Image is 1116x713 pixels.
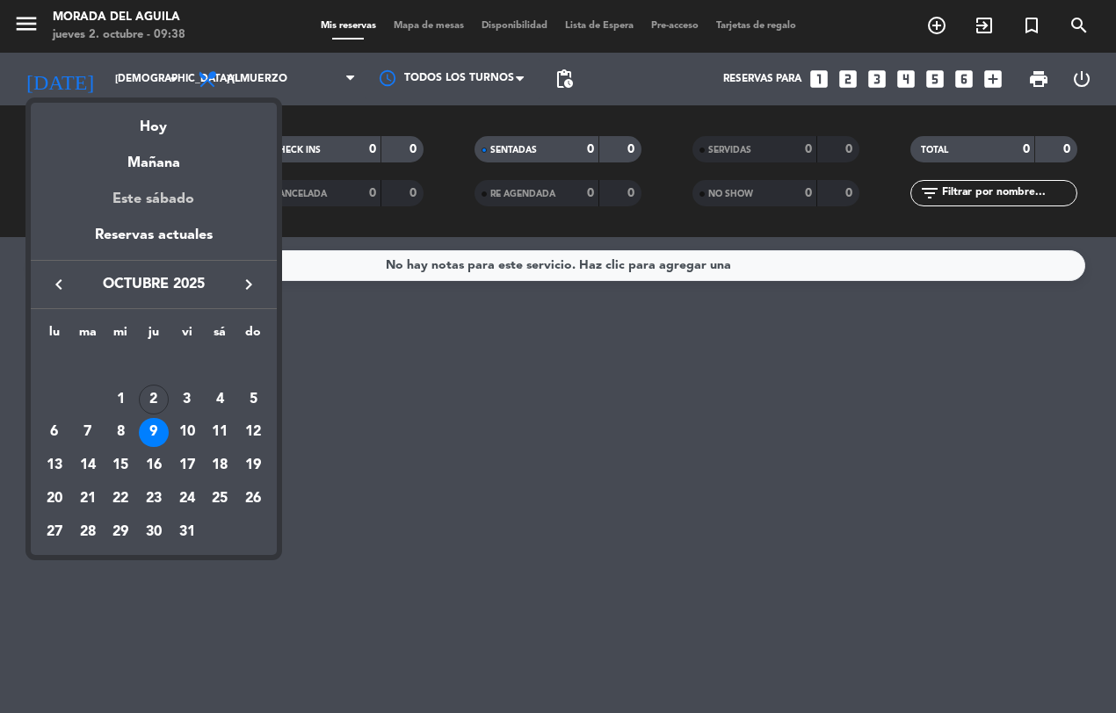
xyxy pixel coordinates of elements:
[139,418,169,448] div: 9
[172,450,202,480] div: 17
[71,449,105,482] td: 14 de octubre de 2025
[137,322,170,349] th: jueves
[137,449,170,482] td: 16 de octubre de 2025
[73,517,103,547] div: 28
[170,449,204,482] td: 17 de octubre de 2025
[71,482,105,515] td: 21 de octubre de 2025
[31,224,277,260] div: Reservas actuales
[236,322,270,349] th: domingo
[172,385,202,414] div: 3
[73,450,103,480] div: 14
[71,515,105,549] td: 28 de octubre de 2025
[40,484,69,514] div: 20
[170,416,204,450] td: 10 de octubre de 2025
[172,484,202,514] div: 24
[43,273,75,296] button: keyboard_arrow_left
[205,418,235,448] div: 11
[31,139,277,175] div: Mañana
[205,385,235,414] div: 4
[139,450,169,480] div: 16
[238,484,268,514] div: 26
[236,449,270,482] td: 19 de octubre de 2025
[137,515,170,549] td: 30 de octubre de 2025
[238,450,268,480] div: 19
[71,322,105,349] th: martes
[137,416,170,450] td: 9 de octubre de 2025
[75,273,233,296] span: octubre 2025
[31,103,277,139] div: Hoy
[105,450,135,480] div: 15
[31,175,277,224] div: Este sábado
[172,418,202,448] div: 10
[137,482,170,515] td: 23 de octubre de 2025
[104,449,137,482] td: 15 de octubre de 2025
[238,418,268,448] div: 12
[205,450,235,480] div: 18
[73,484,103,514] div: 21
[170,515,204,549] td: 31 de octubre de 2025
[204,416,237,450] td: 11 de octubre de 2025
[233,273,265,296] button: keyboard_arrow_right
[73,418,103,448] div: 7
[105,385,135,414] div: 1
[170,383,204,416] td: 3 de octubre de 2025
[104,416,137,450] td: 8 de octubre de 2025
[236,416,270,450] td: 12 de octubre de 2025
[137,383,170,416] td: 2 de octubre de 2025
[40,418,69,448] div: 6
[38,482,71,515] td: 20 de octubre de 2025
[38,322,71,349] th: lunes
[236,482,270,515] td: 26 de octubre de 2025
[104,383,137,416] td: 1 de octubre de 2025
[38,515,71,549] td: 27 de octubre de 2025
[105,484,135,514] div: 22
[204,322,237,349] th: sábado
[172,517,202,547] div: 31
[205,484,235,514] div: 25
[236,383,270,416] td: 5 de octubre de 2025
[204,383,237,416] td: 4 de octubre de 2025
[104,515,137,549] td: 29 de octubre de 2025
[204,482,237,515] td: 25 de octubre de 2025
[71,416,105,450] td: 7 de octubre de 2025
[238,274,259,295] i: keyboard_arrow_right
[38,349,270,383] td: OCT.
[238,385,268,414] div: 5
[170,482,204,515] td: 24 de octubre de 2025
[40,450,69,480] div: 13
[139,385,169,414] div: 2
[104,482,137,515] td: 22 de octubre de 2025
[104,322,137,349] th: miércoles
[105,517,135,547] div: 29
[38,416,71,450] td: 6 de octubre de 2025
[139,517,169,547] div: 30
[139,484,169,514] div: 23
[48,274,69,295] i: keyboard_arrow_left
[204,449,237,482] td: 18 de octubre de 2025
[105,418,135,448] div: 8
[170,322,204,349] th: viernes
[38,449,71,482] td: 13 de octubre de 2025
[40,517,69,547] div: 27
